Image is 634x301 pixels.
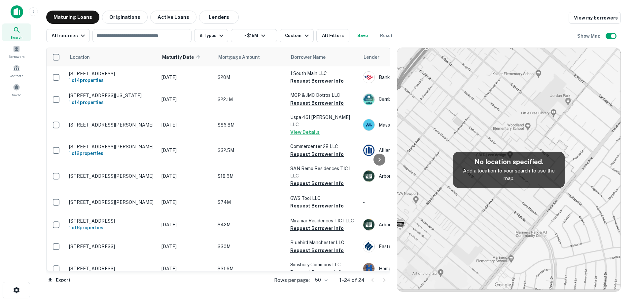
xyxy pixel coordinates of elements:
[601,248,634,280] iframe: Chat Widget
[363,263,374,274] img: picture
[290,77,344,85] button: Request Borrower Info
[150,11,196,24] button: Active Loans
[290,195,356,202] p: GWS Tool LLC
[52,32,87,40] div: All sources
[290,92,356,99] p: MCP & JMC Dotros LLC
[290,239,356,246] p: Bluebird Manchester LLC
[2,62,31,80] a: Contacts
[161,265,211,272] p: [DATE]
[363,219,374,230] img: picture
[290,150,344,158] button: Request Borrower Info
[218,221,284,228] p: $42M
[364,53,379,61] span: Lender
[11,5,23,19] img: capitalize-icon.png
[69,199,155,205] p: [STREET_ADDRESS][PERSON_NAME]
[218,121,284,129] p: $86.8M
[194,29,228,42] button: 8 Types
[10,73,23,78] span: Contacts
[161,199,211,206] p: [DATE]
[363,170,374,182] img: picture
[280,29,313,42] button: Custom
[161,221,211,228] p: [DATE]
[162,53,202,61] span: Maturity Date
[363,72,374,83] img: picture
[569,12,621,24] a: View my borrowers
[290,179,344,187] button: Request Borrower Info
[363,199,462,206] p: -
[363,263,462,275] div: Hometown Bank, [US_STATE]
[199,11,239,24] button: Lenders
[287,48,360,66] th: Borrower Name
[218,96,284,103] p: $22.1M
[316,29,349,42] button: All Filters
[46,275,72,285] button: Export
[161,243,211,250] p: [DATE]
[290,99,344,107] button: Request Borrower Info
[363,219,462,231] div: Arbor Realty Trust
[2,81,31,99] div: Saved
[11,35,22,40] span: Search
[69,244,155,249] p: [STREET_ADDRESS]
[66,48,158,66] th: Location
[69,224,155,231] h6: 1 of 6 properties
[458,167,559,182] p: Add a location to your search to use the map.
[69,93,155,98] p: [STREET_ADDRESS][US_STATE]
[274,276,310,284] p: Rows per page:
[290,217,356,224] p: Miramar Residences TIC I LLC
[290,165,356,179] p: SAN Remo Residences TIC I LLC
[376,29,397,42] button: Reset
[161,96,211,103] p: [DATE]
[397,48,620,291] img: map-placeholder.webp
[290,128,320,136] button: View Details
[12,92,21,97] span: Saved
[218,265,284,272] p: $31.6M
[577,32,602,40] h6: Show Map
[69,122,155,128] p: [STREET_ADDRESS][PERSON_NAME]
[69,71,155,77] p: [STREET_ADDRESS]
[102,11,148,24] button: Originations
[218,147,284,154] p: $32.5M
[312,275,329,285] div: 50
[352,29,373,42] button: Save your search to get updates of matches that match your search criteria.
[363,71,462,83] div: Bank Of America
[70,53,90,61] span: Location
[363,145,374,156] img: picture
[214,48,287,66] th: Mortgage Amount
[290,261,356,268] p: Simsbury Commons LLC
[218,243,284,250] p: $30M
[2,23,31,41] a: Search
[363,119,374,131] img: picture
[290,114,356,128] p: Uspa 461 [PERSON_NAME] LLC
[2,43,31,60] a: Borrowers
[360,48,465,66] th: Lender
[363,241,374,252] img: picture
[161,74,211,81] p: [DATE]
[290,70,356,77] p: 1 South Main LLC
[69,144,155,150] p: [STREET_ADDRESS][PERSON_NAME]
[363,94,374,105] img: picture
[290,268,344,276] button: Request Borrower Info
[161,121,211,129] p: [DATE]
[46,11,99,24] button: Maturing Loans
[69,266,155,272] p: [STREET_ADDRESS]
[69,77,155,84] h6: 1 of 4 properties
[363,94,462,105] div: Cambridge Savings Bank
[161,172,211,180] p: [DATE]
[69,173,155,179] p: [STREET_ADDRESS][PERSON_NAME]
[69,99,155,106] h6: 1 of 4 properties
[363,170,462,182] div: Arbor Realty Trust
[231,29,277,42] button: > $15M
[9,54,24,59] span: Borrowers
[158,48,214,66] th: Maturity Date
[290,246,344,254] button: Request Borrower Info
[290,143,356,150] p: Commercenter 28 LLC
[218,172,284,180] p: $18.6M
[363,241,462,252] div: Eastern Bank
[69,150,155,157] h6: 1 of 2 properties
[69,218,155,224] p: [STREET_ADDRESS]
[218,74,284,81] p: $20M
